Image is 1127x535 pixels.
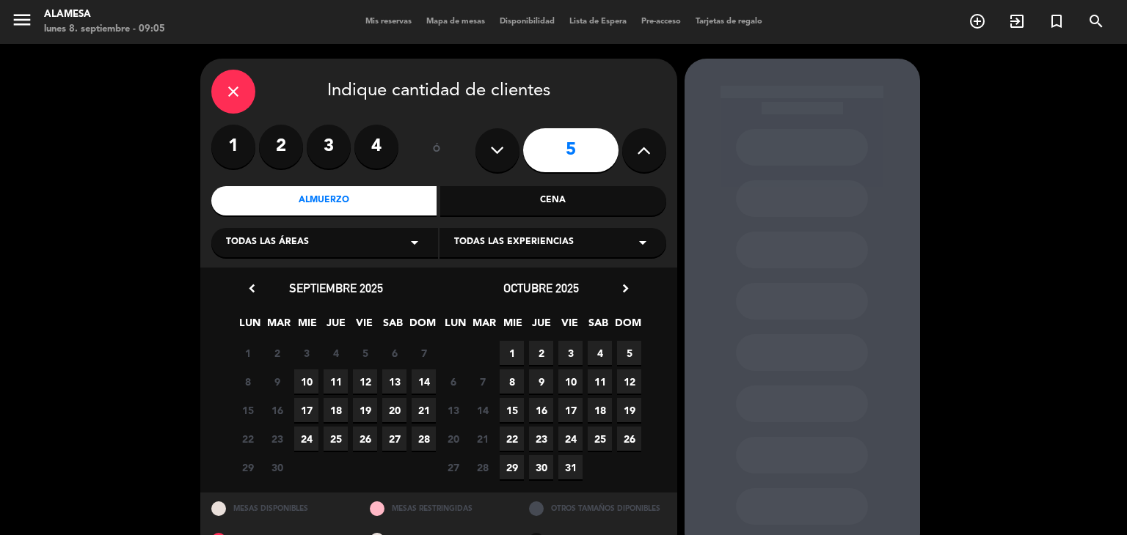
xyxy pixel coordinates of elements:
[617,398,641,422] span: 19
[500,341,524,365] span: 1
[353,398,377,422] span: 19
[412,427,436,451] span: 28
[500,455,524,479] span: 29
[617,341,641,365] span: 5
[969,12,986,30] i: add_circle_outline
[295,314,319,339] span: MIE
[634,18,688,26] span: Pre-acceso
[211,125,255,169] label: 1
[440,186,666,215] div: Cena
[353,341,377,365] span: 5
[265,398,289,422] span: 16
[265,455,289,479] span: 30
[588,369,612,394] span: 11
[634,234,652,251] i: arrow_drop_down
[529,369,553,394] span: 9
[470,398,495,422] span: 14
[265,341,289,365] span: 2
[412,369,436,394] span: 14
[470,427,495,451] span: 21
[518,492,677,524] div: OTROS TAMAÑOS DIPONIBLES
[443,314,467,339] span: LUN
[615,314,639,339] span: DOM
[238,314,262,339] span: LUN
[294,341,318,365] span: 3
[472,314,496,339] span: MAR
[500,314,525,339] span: MIE
[226,235,309,250] span: Todas las áreas
[324,341,348,365] span: 4
[588,341,612,365] span: 4
[413,125,461,176] div: ó
[558,427,583,451] span: 24
[688,18,770,26] span: Tarjetas de regalo
[294,398,318,422] span: 17
[259,125,303,169] label: 2
[617,369,641,394] span: 12
[11,9,33,31] i: menu
[353,427,377,451] span: 26
[382,398,406,422] span: 20
[558,341,583,365] span: 3
[529,427,553,451] span: 23
[558,314,582,339] span: VIE
[529,398,553,422] span: 16
[225,83,242,100] i: close
[265,427,289,451] span: 23
[419,18,492,26] span: Mapa de mesas
[588,427,612,451] span: 25
[44,7,165,22] div: Alamesa
[307,125,351,169] label: 3
[409,314,434,339] span: DOM
[470,369,495,394] span: 7
[236,455,260,479] span: 29
[1087,12,1105,30] i: search
[492,18,562,26] span: Disponibilidad
[211,186,437,215] div: Almuerzo
[294,369,318,394] span: 10
[44,22,165,37] div: lunes 8. septiembre - 09:05
[588,398,612,422] span: 18
[359,492,518,524] div: MESAS RESTRINGIDAS
[562,18,634,26] span: Lista de Espera
[382,369,406,394] span: 13
[236,398,260,422] span: 15
[441,427,465,451] span: 20
[529,341,553,365] span: 2
[586,314,610,339] span: SAB
[200,492,360,524] div: MESAS DISPONIBLES
[558,369,583,394] span: 10
[441,455,465,479] span: 27
[354,125,398,169] label: 4
[412,398,436,422] span: 21
[500,398,524,422] span: 15
[617,427,641,451] span: 26
[618,281,633,296] i: chevron_right
[324,314,348,339] span: JUE
[558,398,583,422] span: 17
[353,369,377,394] span: 12
[441,369,465,394] span: 6
[266,314,291,339] span: MAR
[358,18,419,26] span: Mis reservas
[500,427,524,451] span: 22
[382,341,406,365] span: 6
[236,369,260,394] span: 8
[441,398,465,422] span: 13
[558,455,583,479] span: 31
[289,281,383,295] span: septiembre 2025
[236,341,260,365] span: 1
[470,455,495,479] span: 28
[11,9,33,36] button: menu
[382,427,406,451] span: 27
[324,398,348,422] span: 18
[412,341,436,365] span: 7
[324,369,348,394] span: 11
[324,427,348,451] span: 25
[294,427,318,451] span: 24
[381,314,405,339] span: SAB
[454,235,574,250] span: Todas las experiencias
[529,314,553,339] span: JUE
[503,281,579,295] span: octubre 2025
[1008,12,1026,30] i: exit_to_app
